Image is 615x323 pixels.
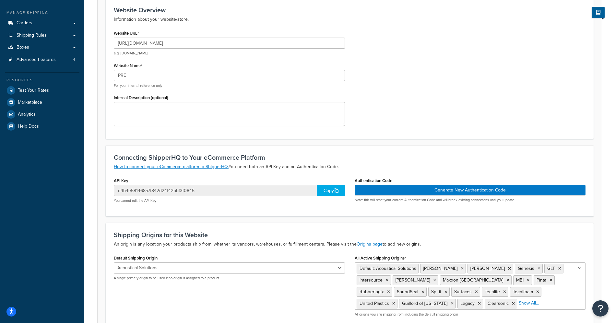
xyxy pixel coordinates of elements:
span: Carriers [17,20,32,26]
a: Carriers [5,17,79,29]
label: Default Shipping Origin [114,256,158,260]
a: How to connect your eCommerce platform to ShipperHQ. [114,163,229,170]
a: Help Docs [5,121,79,132]
p: Information about your website/store. [114,16,585,23]
span: Genesis [518,265,534,272]
span: Techlite [485,288,500,295]
p: For your internal reference only [114,83,345,88]
a: Marketplace [5,97,79,108]
span: Surfaces [454,288,472,295]
span: SoundSeal [397,288,418,295]
p: You need both an API Key and an Authentication Code. [114,163,585,171]
span: Marketplace [18,100,42,105]
label: Website URL [114,31,139,36]
div: Copy [317,185,345,196]
span: [PERSON_NAME] [396,277,430,283]
p: An origin is any location your products ship from, whether its vendors, warehouses, or fulfillmen... [114,240,585,248]
span: [PERSON_NAME] [423,265,457,272]
p: A single primary origin to be used if no origin is assigned to a product [114,276,345,281]
h3: Connecting ShipperHQ to Your eCommerce Platform [114,154,585,161]
span: Advanced Features [17,57,56,63]
span: Tecnifoam [513,288,533,295]
a: Analytics [5,109,79,120]
span: Clearsonic [488,300,509,307]
p: e.g. [DOMAIN_NAME] [114,51,345,56]
a: Shipping Rules [5,29,79,41]
button: Open Resource Center [592,300,609,317]
a: Show All... [519,300,539,306]
div: Resources [5,77,79,83]
button: Generate New Authentication Code [355,185,586,195]
p: All origins you are shipping from including the default shipping origin [355,312,586,317]
p: You cannot edit the API Key [114,198,345,203]
a: Advanced Features4 [5,54,79,66]
span: Boxes [17,45,29,50]
span: Pinta [537,277,546,283]
span: 4 [73,57,75,63]
a: Origins page [357,241,383,248]
li: Advanced Features [5,54,79,66]
label: API Key [114,178,128,183]
div: Manage Shipping [5,10,79,16]
p: Note: this will reset your current Authentication Code and will break existing connections until ... [355,198,586,202]
span: GLT [547,265,555,272]
span: Default: Acoustical Solutions [360,265,416,272]
span: Test Your Rates [18,88,49,93]
label: Website Name [114,63,142,68]
span: Legacy [460,300,475,307]
span: Intersource [360,277,383,283]
span: Guilford of [US_STATE] [402,300,447,307]
span: Rubberlogix [360,288,384,295]
span: Spirit [431,288,441,295]
span: [PERSON_NAME] [470,265,505,272]
h3: Shipping Origins for this Website [114,231,585,238]
a: Test Your Rates [5,85,79,96]
span: Shipping Rules [17,33,47,38]
span: United Plastics [360,300,389,307]
span: Analytics [18,112,36,117]
h3: Website Overview [114,6,585,14]
span: Maxxon [GEOGRAPHIC_DATA] [443,277,503,283]
span: MBI [516,277,524,283]
button: Show Help Docs [592,7,605,18]
label: Authentication Code [355,178,392,183]
a: Boxes [5,41,79,53]
span: Help Docs [18,124,39,129]
label: Internal Description (optional) [114,95,168,100]
label: All Active Shipping Origins [355,256,406,261]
